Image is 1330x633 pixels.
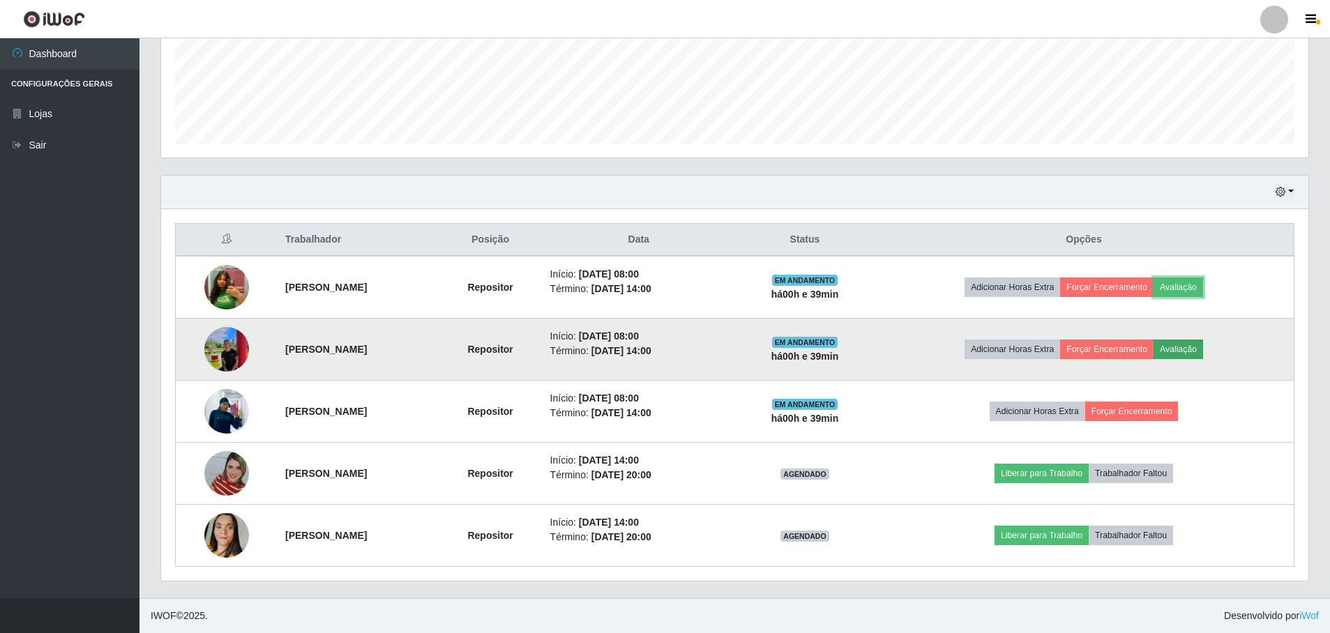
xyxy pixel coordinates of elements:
[990,402,1085,421] button: Adicionar Horas Extra
[965,340,1060,359] button: Adicionar Horas Extra
[550,267,727,282] li: Início:
[204,434,249,513] img: 1744056608005.jpeg
[204,319,249,379] img: 1751250700019.jpeg
[151,609,208,623] span: © 2025 .
[579,268,639,280] time: [DATE] 08:00
[771,351,839,362] strong: há 00 h e 39 min
[467,468,513,479] strong: Repositor
[1224,609,1319,623] span: Desenvolvido por
[439,224,542,257] th: Posição
[1060,340,1154,359] button: Forçar Encerramento
[772,399,838,410] span: EM ANDAMENTO
[23,10,85,28] img: CoreUI Logo
[771,413,839,424] strong: há 00 h e 39 min
[467,344,513,355] strong: Repositor
[285,406,367,417] strong: [PERSON_NAME]
[736,224,874,257] th: Status
[542,224,736,257] th: Data
[467,406,513,417] strong: Repositor
[285,344,367,355] strong: [PERSON_NAME]
[285,530,367,541] strong: [PERSON_NAME]
[772,275,838,286] span: EM ANDAMENTO
[204,381,249,441] img: 1757876527911.jpeg
[780,468,829,480] span: AGENDADO
[1089,464,1173,483] button: Trabalhador Faltou
[1154,340,1203,359] button: Avaliação
[1085,402,1179,421] button: Forçar Encerramento
[277,224,439,257] th: Trabalhador
[550,329,727,344] li: Início:
[550,406,727,420] li: Término:
[550,282,727,296] li: Término:
[550,468,727,482] li: Término:
[550,453,727,468] li: Início:
[550,344,727,358] li: Término:
[285,282,367,293] strong: [PERSON_NAME]
[579,330,639,342] time: [DATE] 08:00
[204,259,249,316] img: 1749579597632.jpeg
[591,531,651,542] time: [DATE] 20:00
[467,530,513,541] strong: Repositor
[579,455,639,466] time: [DATE] 14:00
[591,345,651,356] time: [DATE] 14:00
[1089,526,1173,545] button: Trabalhador Faltou
[995,526,1089,545] button: Liberar para Trabalho
[1060,277,1154,297] button: Forçar Encerramento
[204,496,249,575] img: 1748562791419.jpeg
[772,337,838,348] span: EM ANDAMENTO
[550,530,727,544] li: Término:
[780,531,829,542] span: AGENDADO
[550,391,727,406] li: Início:
[550,515,727,530] li: Início:
[995,464,1089,483] button: Liberar para Trabalho
[467,282,513,293] strong: Repositor
[591,283,651,294] time: [DATE] 14:00
[1154,277,1203,297] button: Avaliação
[285,468,367,479] strong: [PERSON_NAME]
[579,392,639,404] time: [DATE] 08:00
[591,407,651,418] time: [DATE] 14:00
[771,289,839,300] strong: há 00 h e 39 min
[1299,610,1319,621] a: iWof
[591,469,651,480] time: [DATE] 20:00
[874,224,1294,257] th: Opções
[965,277,1060,297] button: Adicionar Horas Extra
[151,610,176,621] span: IWOF
[579,517,639,528] time: [DATE] 14:00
